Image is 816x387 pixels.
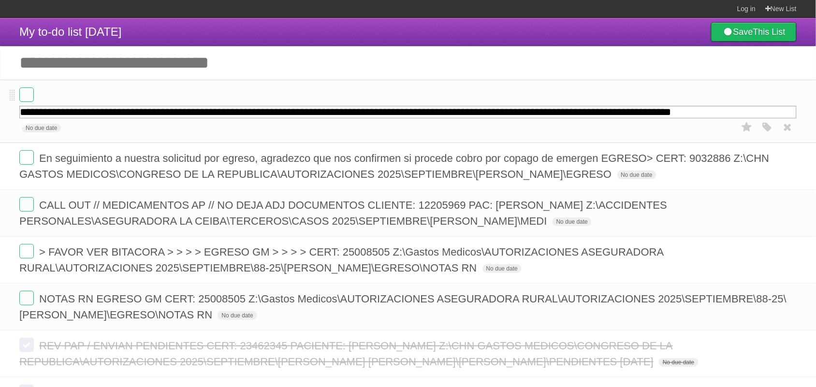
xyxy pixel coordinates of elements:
[19,197,34,212] label: Done
[19,246,663,274] span: > FAVOR VER BITACORA > > > > EGRESO GM > > > > CERT: 25008505 Z:\Gastos Medicos\AUTORIZACIONES AS...
[22,124,61,132] span: No due date
[19,25,122,38] span: My to-do list [DATE]
[19,244,34,258] label: Done
[19,338,34,352] label: Done
[19,199,667,227] span: CALL OUT // MEDICAMENTOS AP // NO DEJA ADJ DOCUMENTOS CLIENTE: 12205969 PAC: [PERSON_NAME] Z:\ACC...
[617,171,656,179] span: No due date
[19,87,34,102] label: Done
[19,150,34,165] label: Done
[738,119,756,135] label: Star task
[553,217,592,226] span: No due date
[753,27,786,37] b: This List
[19,293,787,321] span: NOTAS RN EGRESO GM CERT: 25008505 Z:\Gastos Medicos\AUTORIZACIONES ASEGURADORA RURAL\AUTORIZACION...
[19,340,673,368] span: REV PAP / ENVIAN PENDIENTES CERT: 23462345 PACIENTE: [PERSON_NAME] Z:\CHN GASTOS MEDICOS\CONGRESO...
[482,264,522,273] span: No due date
[659,358,698,367] span: No due date
[19,291,34,305] label: Done
[19,152,770,180] span: En seguimiento a nuestra solicitud por egreso, agradezco que nos confirmen si procede cobro por c...
[711,22,797,42] a: SaveThis List
[218,311,257,320] span: No due date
